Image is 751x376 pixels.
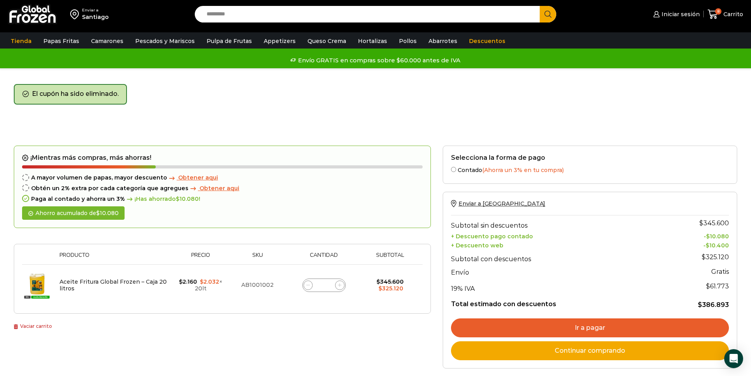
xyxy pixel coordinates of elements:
th: Producto [56,252,173,264]
th: Subtotal sin descuentos [451,215,659,231]
a: Pollos [395,34,421,49]
a: Enviar a [GEOGRAPHIC_DATA] [451,200,545,207]
th: Subtotal con descuentos [451,249,659,265]
h2: ¡Mientras más compras, más ahorras! [22,154,423,162]
th: + Descuento pago contado [451,231,659,240]
span: $ [376,278,380,285]
a: 8 Carrito [708,5,743,24]
span: ¡Has ahorrado ! [125,196,200,202]
a: Iniciar sesión [651,6,699,22]
bdi: 345.600 [376,278,404,285]
div: A mayor volumen de papas, mayor descuento [22,174,423,181]
span: Obtener aqui [178,174,218,181]
bdi: 345.600 [699,219,729,227]
th: 19% IVA [451,279,659,294]
a: Aceite Fritura Global Frozen – Caja 20 litros [60,278,167,292]
a: Descuentos [465,34,509,49]
span: (Ahorra un 3% en tu compra) [482,166,564,174]
a: Continuar comprando [451,341,729,360]
th: Precio [173,252,229,264]
th: Total estimado con descuentos [451,294,659,309]
button: Search button [540,6,556,22]
h2: Selecciona la forma de pago [451,154,729,161]
span: Obtener aqui [199,185,239,192]
a: Camarones [87,34,127,49]
a: Hortalizas [354,34,391,49]
span: Carrito [721,10,743,18]
span: 8 [715,8,721,15]
span: $ [96,210,100,217]
bdi: 10.400 [706,242,729,249]
a: Tienda [7,34,35,49]
td: × 20lt [173,265,229,306]
a: Ir a pagar [451,318,729,337]
a: Appetizers [260,34,300,49]
a: Obtener aqui [188,185,239,192]
span: $ [179,278,183,285]
th: Subtotal [362,252,419,264]
span: Iniciar sesión [660,10,700,18]
a: Queso Crema [304,34,350,49]
a: Pulpa de Frutas [203,34,256,49]
bdi: 325.120 [702,253,729,261]
a: Vaciar carrito [14,323,52,329]
bdi: 10.080 [706,233,729,240]
div: El cupón ha sido eliminado. [14,84,127,105]
span: $ [176,195,179,202]
span: $ [702,253,706,261]
a: Abarrotes [425,34,461,49]
td: - [659,231,729,240]
td: - [659,240,729,249]
div: Ahorro acumulado de [22,206,125,220]
bdi: 2.160 [179,278,197,285]
a: Pescados y Mariscos [131,34,199,49]
label: Contado [451,165,729,174]
bdi: 10.080 [96,210,119,217]
img: address-field-icon.svg [70,7,82,21]
span: 61.773 [706,282,729,290]
strong: Gratis [711,268,729,275]
span: $ [706,233,710,240]
div: Obtén un 2% extra por cada categoría que agregues [22,185,423,192]
th: Cantidad [286,252,362,264]
span: Enviar a [GEOGRAPHIC_DATA] [458,200,545,207]
span: $ [706,242,709,249]
bdi: 386.893 [698,301,729,309]
a: Obtener aqui [167,174,218,181]
div: Open Intercom Messenger [724,349,743,368]
bdi: 2.032 [200,278,219,285]
td: AB1001002 [229,265,286,306]
span: $ [706,282,710,290]
span: $ [698,301,702,309]
div: Santiago [82,13,109,21]
input: Product quantity [319,280,330,291]
a: Papas Fritas [39,34,83,49]
div: Enviar a [82,7,109,13]
bdi: 10.080 [176,195,199,202]
bdi: 325.120 [378,285,403,292]
div: Paga al contado y ahorra un 3% [22,196,423,202]
input: Contado(Ahorra un 3% en tu compra) [451,167,456,172]
span: $ [378,285,382,292]
span: $ [699,219,703,227]
th: Envío [451,265,659,279]
span: $ [200,278,203,285]
th: + Descuento web [451,240,659,249]
th: Sku [229,252,286,264]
